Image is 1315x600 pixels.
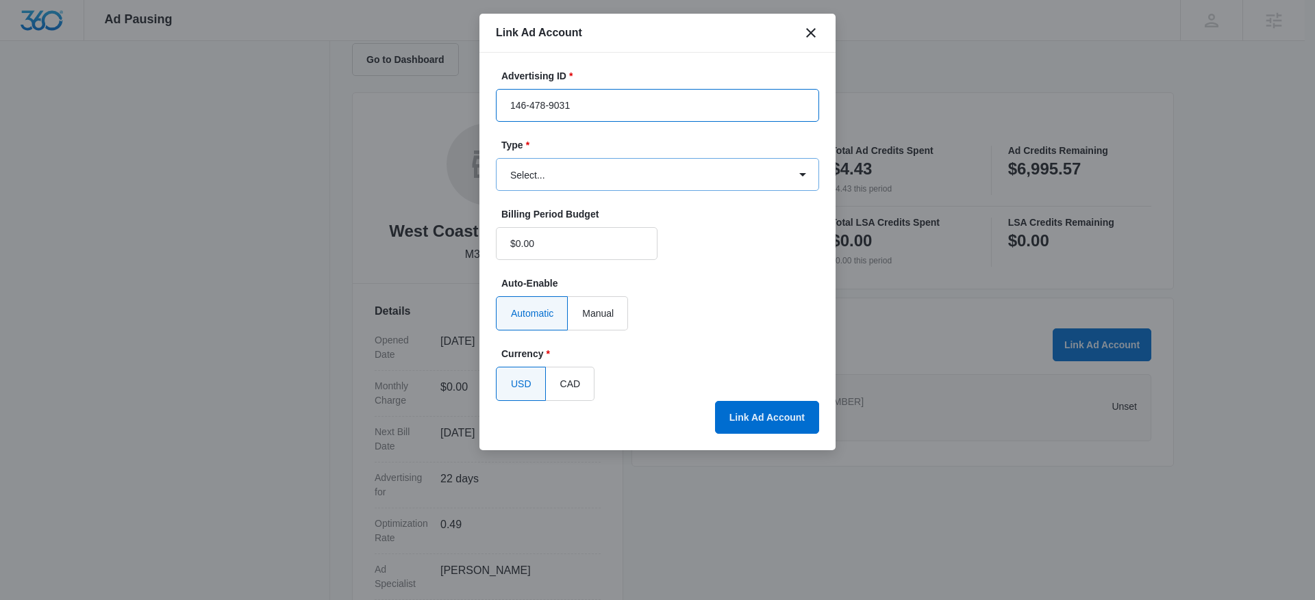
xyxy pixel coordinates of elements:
label: Advertising ID [501,69,825,83]
label: Auto-Enable [501,276,825,291]
button: close [803,25,819,41]
h1: Link Ad Account [496,25,582,41]
label: Type [501,138,825,153]
label: USD [496,367,546,401]
label: Billing Period Budget [501,207,663,222]
label: CAD [546,367,595,401]
label: Manual [568,296,628,330]
input: $500.00 [496,227,657,260]
button: Link Ad Account [715,401,819,434]
label: Automatic [496,296,568,330]
label: Currency [501,347,825,361]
